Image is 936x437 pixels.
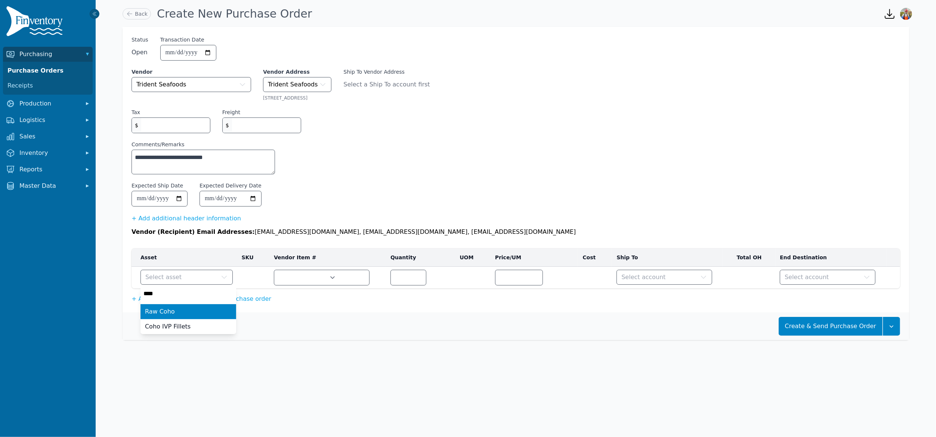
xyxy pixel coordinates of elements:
span: Select asset [145,273,182,282]
div: [STREET_ADDRESS] [263,95,331,101]
button: Trident Seafoods [132,77,251,92]
button: Sales [3,129,93,144]
th: Price/UM [491,248,578,267]
span: Select a Ship To account first [343,80,439,89]
span: Inventory [19,149,79,158]
span: Vendor (Recipient) Email Addresses: [132,228,255,235]
th: Vendor Item # [269,248,386,267]
h1: Create New Purchase Order [157,7,312,21]
button: Select account [780,270,875,285]
button: Reports [3,162,93,177]
button: Select account [617,270,712,285]
span: [EMAIL_ADDRESS][DOMAIN_NAME], [EMAIL_ADDRESS][DOMAIN_NAME], [EMAIL_ADDRESS][DOMAIN_NAME] [255,228,576,235]
label: Transaction Date [160,36,204,43]
th: End Destination [775,248,886,267]
span: Master Data [19,181,79,190]
span: Production [19,99,79,108]
img: Finventory [6,6,66,39]
th: Cost [578,248,612,267]
th: Quantity [386,248,455,267]
button: Production [3,96,93,111]
label: Freight [222,109,240,116]
button: + Add another line item to this purchase order [132,294,271,303]
button: + Add additional header information [132,214,241,223]
label: Ship To Vendor Address [343,68,439,76]
label: Vendor [132,68,251,76]
input: Select asset [140,286,236,301]
button: Select asset [140,270,233,285]
th: Ship To [612,248,723,267]
button: Create & Send Purchase Order [779,317,883,336]
span: Sales [19,132,79,141]
span: Select account [785,273,829,282]
img: Sera Wheeler [900,8,912,20]
span: Purchasing [19,50,79,59]
a: Purchase Orders [4,63,91,78]
button: Master Data [3,178,93,193]
span: Status [132,36,148,43]
span: Logistics [19,116,79,125]
span: Open [132,48,148,57]
span: Trident Seafoods [136,80,186,89]
span: $ [223,118,232,133]
label: Tax [132,109,140,116]
th: Total OH [723,248,775,267]
th: UOM [455,248,490,267]
a: Back [123,8,151,19]
span: Select account [621,273,665,282]
th: Asset [132,248,237,267]
span: Trident Seafoods [268,80,318,89]
label: Expected Delivery Date [200,182,262,189]
button: Trident Seafoods [263,77,331,92]
span: Reports [19,165,79,174]
label: Expected Ship Date [132,182,183,189]
span: $ [132,118,141,133]
a: Receipts [4,78,91,93]
button: Inventory [3,146,93,161]
th: SKU [237,248,270,267]
button: Logistics [3,113,93,128]
label: Vendor Address [263,68,331,76]
label: Comments/Remarks [132,141,275,148]
button: Purchasing [3,47,93,62]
